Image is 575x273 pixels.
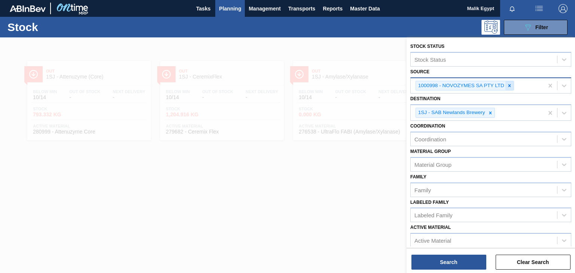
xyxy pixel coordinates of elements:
[410,225,451,230] label: Active Material
[410,174,426,180] label: Family
[414,56,446,62] div: Stock Status
[414,237,451,244] div: Active Material
[500,3,524,14] button: Notifications
[414,136,446,142] div: Coordination
[410,200,449,205] label: Labeled Family
[410,69,429,74] label: Source
[535,4,544,13] img: userActions
[7,23,115,31] h1: Stock
[416,108,486,117] div: 1SJ - SAB Newlands Brewery
[504,20,568,35] button: Filter
[249,4,281,13] span: Management
[410,96,440,101] label: Destination
[350,4,380,13] span: Master Data
[414,212,453,218] div: Labeled Family
[288,4,315,13] span: Transports
[219,4,241,13] span: Planning
[416,81,505,91] div: 1000998 - NOVOZYMES SA PTY LTD
[323,4,343,13] span: Reports
[414,161,451,168] div: Material Group
[10,5,46,12] img: TNhmsLtSVTkK8tSr43FrP2fwEKptu5GPRR3wAAAABJRU5ErkJggg==
[195,4,212,13] span: Tasks
[535,24,548,30] span: Filter
[410,123,445,129] label: Coordination
[414,187,431,193] div: Family
[410,44,444,49] label: Stock Status
[559,4,568,13] img: Logout
[481,20,500,35] div: Programming: no user selected
[410,149,451,154] label: Material Group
